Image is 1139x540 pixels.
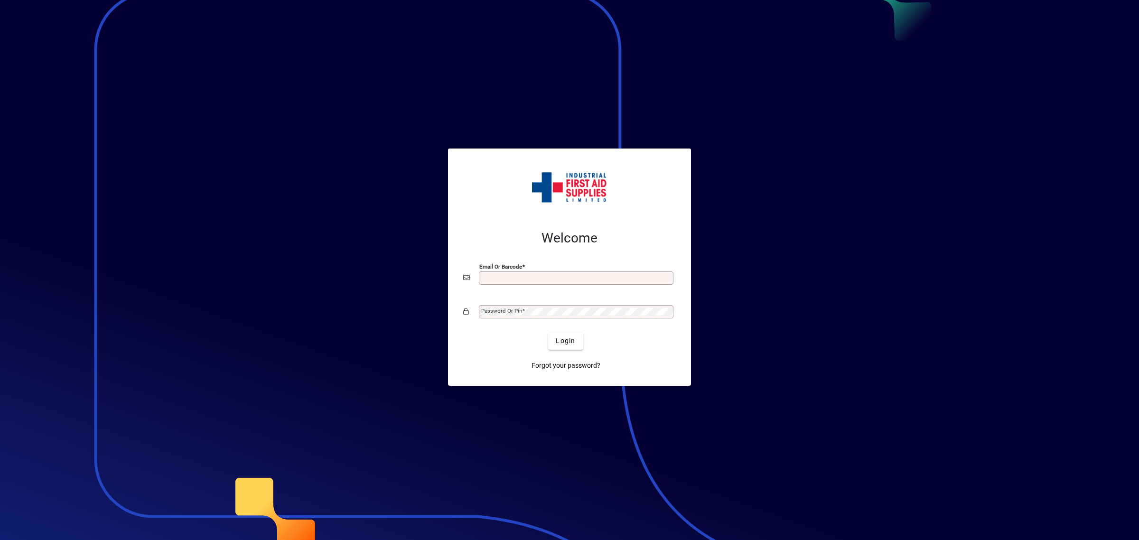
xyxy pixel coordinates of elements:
button: Login [548,333,583,350]
span: Forgot your password? [532,361,600,371]
span: Login [556,336,575,346]
h2: Welcome [463,230,676,246]
mat-label: Password or Pin [481,307,522,314]
mat-label: Email or Barcode [479,263,522,270]
a: Forgot your password? [528,357,604,374]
